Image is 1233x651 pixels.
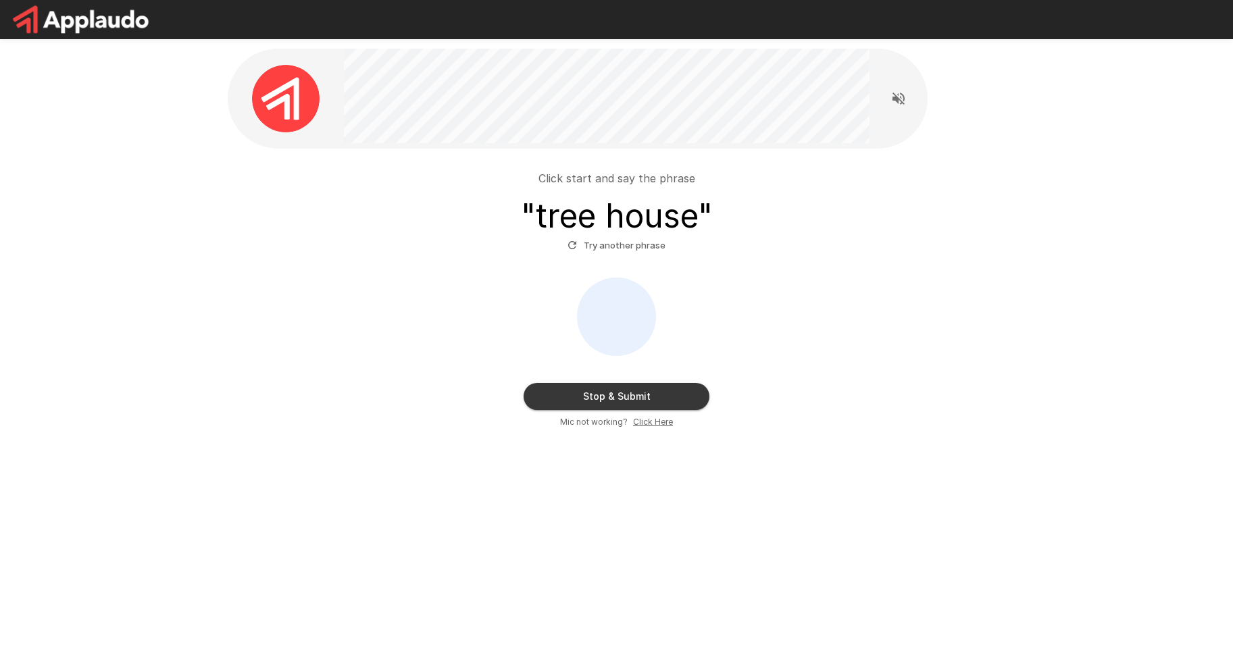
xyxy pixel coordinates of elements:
h3: " tree house " [521,197,713,235]
button: Try another phrase [564,235,669,256]
button: Stop & Submit [524,383,709,410]
span: Mic not working? [560,415,628,429]
button: Read questions aloud [885,85,912,112]
p: Click start and say the phrase [538,170,695,186]
img: applaudo_avatar.png [252,65,320,132]
u: Click Here [633,417,673,427]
